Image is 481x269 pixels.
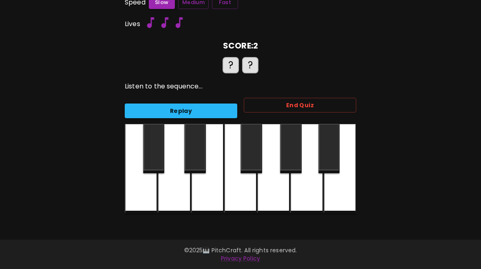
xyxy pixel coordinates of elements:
[223,57,239,73] div: ?
[221,254,260,262] a: Privacy Policy
[125,18,140,30] h6: Lives
[125,104,237,119] button: Replay
[244,98,356,113] button: End Quiz
[242,57,258,73] div: ?
[125,82,356,91] p: Listen to the sequence...
[10,246,471,254] p: © 2025 🎹 PitchCraft. All rights reserved.
[125,39,356,52] h6: SCORE: 2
